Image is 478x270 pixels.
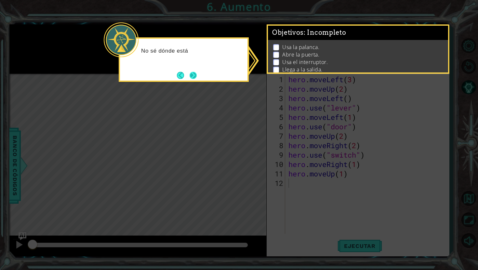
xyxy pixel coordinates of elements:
[141,47,243,55] p: No sé dónde está
[282,66,323,73] p: Llega a la salida.
[189,71,197,79] button: Next
[282,51,319,58] p: Abre la puerta.
[177,72,190,79] button: Back
[282,44,319,51] p: Usa la palanca.
[282,58,328,66] p: Usa el interruptor.
[304,29,346,36] span: : Incompleto
[272,29,346,37] span: Objetivos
